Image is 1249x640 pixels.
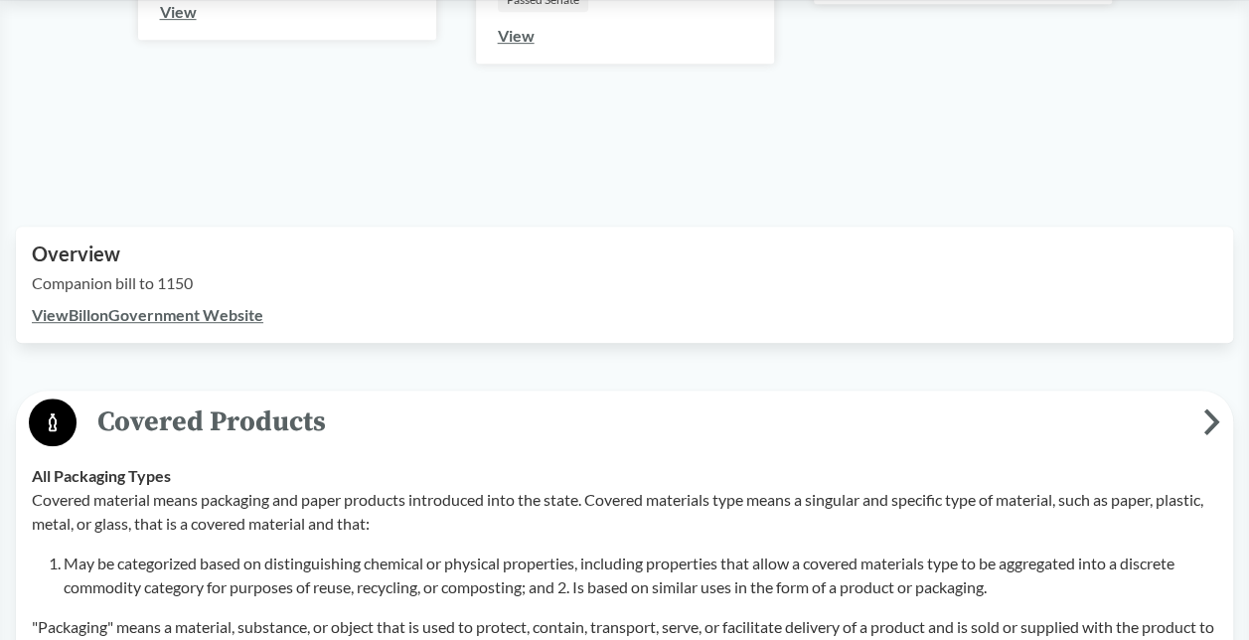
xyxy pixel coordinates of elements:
[32,305,263,324] a: ViewBillonGovernment Website
[498,26,535,45] a: View
[32,271,1217,295] p: Companion bill to 1150
[160,2,197,21] a: View
[64,552,1217,599] li: May be categorized based on distinguishing chemical or physical properties, including properties ...
[32,242,1217,265] h2: Overview
[23,398,1226,448] button: Covered Products
[77,400,1203,444] span: Covered Products
[32,466,171,485] strong: All Packaging Types
[32,488,1217,536] p: Covered material means packaging and paper products introduced into the state. Covered materials ...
